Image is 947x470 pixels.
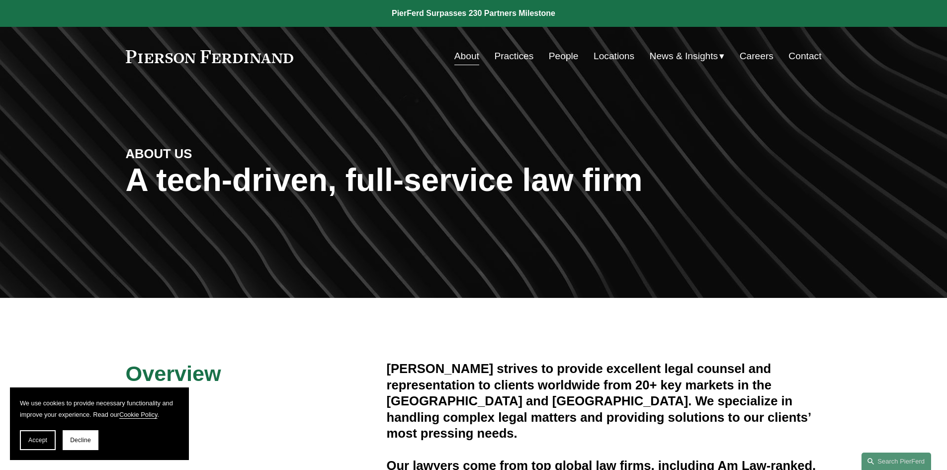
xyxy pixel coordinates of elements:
span: Decline [70,437,91,444]
a: Practices [494,47,533,66]
button: Accept [20,430,56,450]
p: We use cookies to provide necessary functionality and improve your experience. Read our . [20,397,179,420]
a: Search this site [861,453,931,470]
a: Cookie Policy [119,411,158,418]
span: Accept [28,437,47,444]
span: Overview [126,362,221,385]
strong: ABOUT US [126,147,192,161]
a: Locations [594,47,634,66]
a: Careers [740,47,774,66]
section: Cookie banner [10,387,189,460]
a: About [454,47,479,66]
a: folder dropdown [650,47,725,66]
span: News & Insights [650,48,718,65]
h1: A tech-driven, full-service law firm [126,162,822,198]
h4: [PERSON_NAME] strives to provide excellent legal counsel and representation to clients worldwide ... [387,361,822,441]
a: Contact [788,47,821,66]
button: Decline [63,430,98,450]
a: People [549,47,579,66]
